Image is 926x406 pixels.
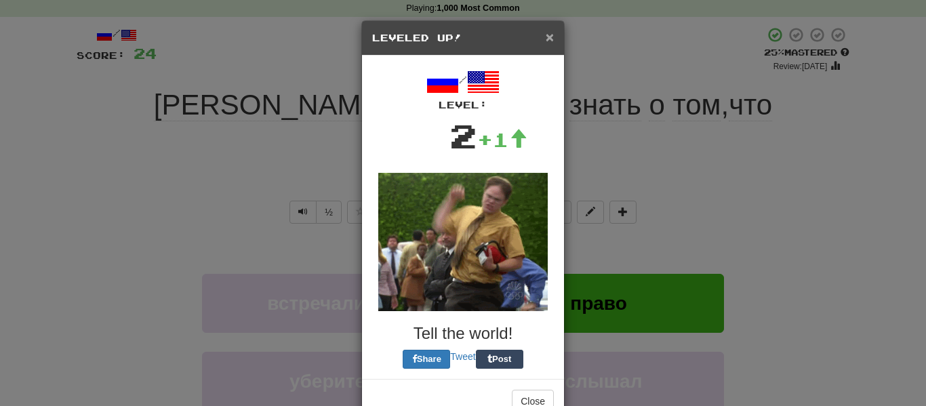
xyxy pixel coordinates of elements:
button: Share [403,350,450,369]
span: × [546,29,554,45]
div: +1 [477,126,527,153]
button: Post [476,350,523,369]
a: Tweet [450,351,475,362]
img: dwight-38fd9167b88c7212ef5e57fe3c23d517be8a6295dbcd4b80f87bd2b6bd7e5025.gif [378,173,548,311]
h5: Leveled Up! [372,31,554,45]
button: Close [546,30,554,44]
div: Level: [372,98,554,112]
div: / [372,66,554,112]
h3: Tell the world! [372,325,554,342]
div: 2 [449,112,477,159]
